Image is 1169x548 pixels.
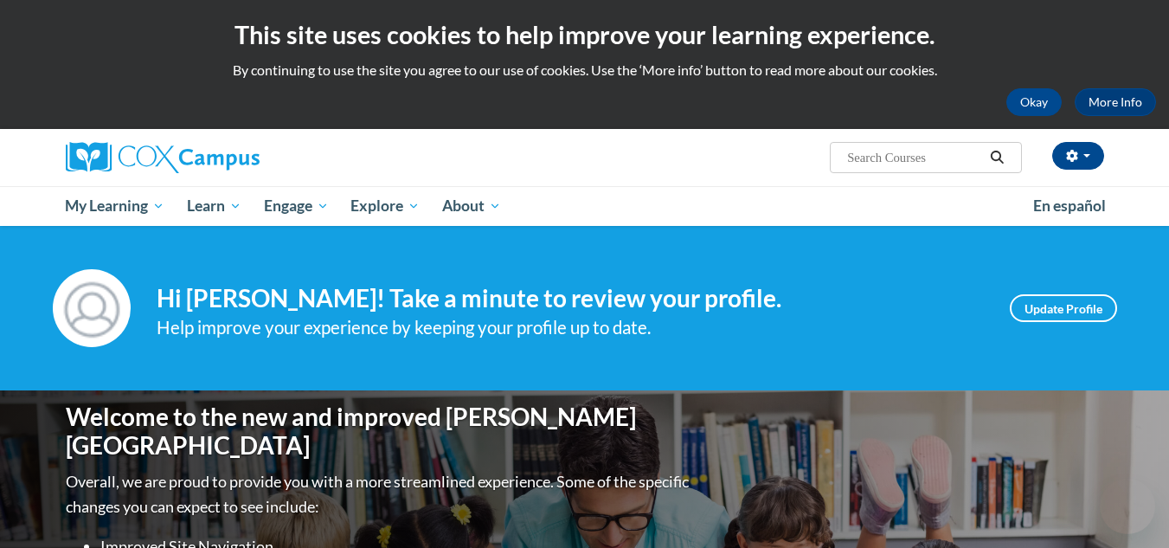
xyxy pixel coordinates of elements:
span: Explore [350,196,420,216]
a: More Info [1075,88,1156,116]
a: Update Profile [1010,294,1117,322]
button: Okay [1006,88,1062,116]
img: Profile Image [53,269,131,347]
input: Search Courses [845,147,984,168]
a: Explore [339,186,431,226]
div: Help improve your experience by keeping your profile up to date. [157,313,984,342]
a: Engage [253,186,340,226]
iframe: Button to launch messaging window [1100,479,1155,534]
div: Main menu [40,186,1130,226]
p: Overall, we are proud to provide you with a more streamlined experience. Some of the specific cha... [66,469,693,519]
a: My Learning [55,186,177,226]
a: Cox Campus [66,142,395,173]
span: About [442,196,501,216]
span: Learn [187,196,241,216]
span: Engage [264,196,329,216]
span: My Learning [65,196,164,216]
h1: Welcome to the new and improved [PERSON_NAME][GEOGRAPHIC_DATA] [66,403,693,461]
span: En español [1033,197,1106,215]
a: En español [1022,188,1117,224]
h2: This site uses cookies to help improve your learning experience. [13,17,1156,52]
a: Learn [176,186,253,226]
a: About [431,186,512,226]
button: Account Settings [1052,142,1104,170]
p: By continuing to use the site you agree to our use of cookies. Use the ‘More info’ button to read... [13,61,1156,80]
img: Cox Campus [66,142,260,173]
button: Search [984,147,1010,168]
h4: Hi [PERSON_NAME]! Take a minute to review your profile. [157,284,984,313]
